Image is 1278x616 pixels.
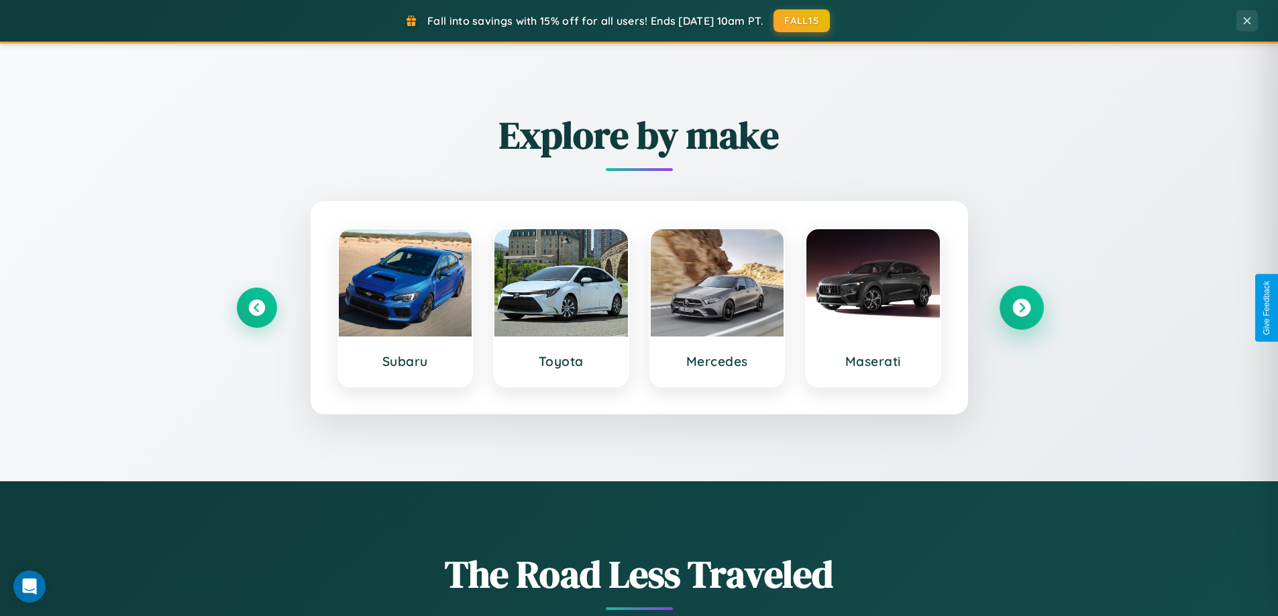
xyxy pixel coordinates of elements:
[774,9,830,32] button: FALL15
[1262,281,1271,335] div: Give Feedback
[427,14,763,27] span: Fall into savings with 15% off for all users! Ends [DATE] 10am PT.
[508,353,615,369] h3: Toyota
[237,109,1042,161] h2: Explore by make
[352,353,459,369] h3: Subaru
[13,570,46,603] div: Open Intercom Messenger
[820,353,926,369] h3: Maserati
[664,353,771,369] h3: Mercedes
[237,548,1042,600] h1: The Road Less Traveled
